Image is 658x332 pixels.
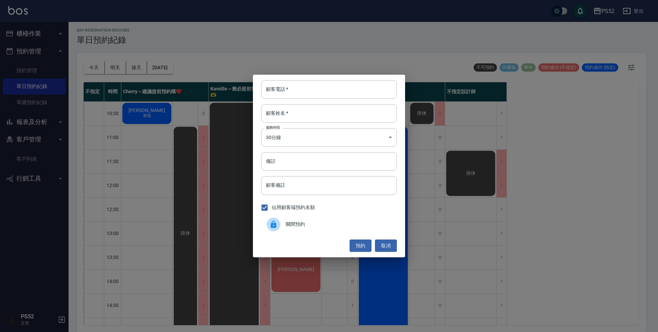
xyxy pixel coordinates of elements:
[286,221,391,228] span: 關閉預約
[261,215,397,234] div: 關閉預約
[375,239,397,252] button: 取消
[350,239,371,252] button: 預約
[261,128,397,147] div: 30分鐘
[266,125,280,130] label: 服務時長
[272,204,315,211] span: 佔用顧客端預約名額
